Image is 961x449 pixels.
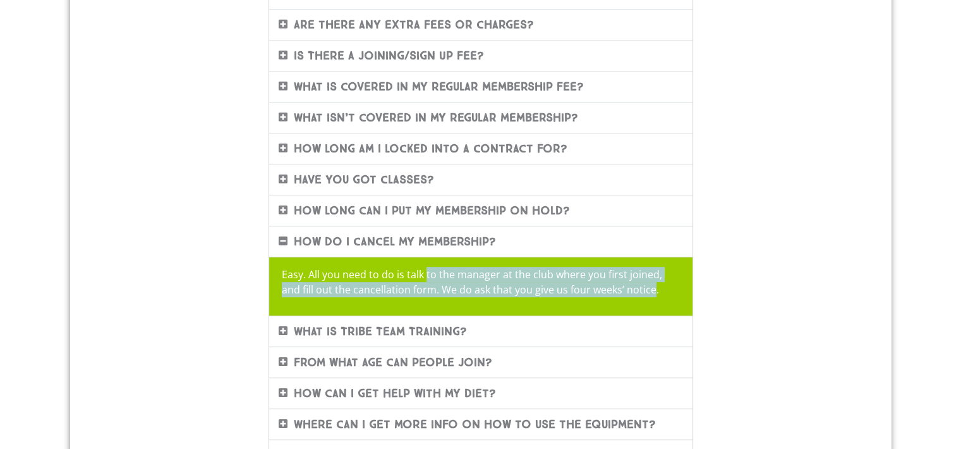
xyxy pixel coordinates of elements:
div: How do I cancel my membership? [269,226,692,257]
a: What is Tribe Team Training? [294,324,467,338]
p: Easy. All you need to do is talk to the manager at the club where you first joined, and fill out ... [282,267,680,297]
a: What is covered in my regular membership fee? [294,80,584,94]
div: How can I get help with my diet? [269,378,692,409]
div: Is There A Joining/Sign Up Fee? [269,40,692,71]
div: How do I cancel my membership? [269,257,692,316]
div: From what age can people join? [269,347,692,378]
a: What isn’t covered in my regular membership? [294,111,578,125]
a: How long am I locked into a contract for? [294,142,567,156]
a: How long can I put my membership on hold? [294,204,570,218]
div: What isn’t covered in my regular membership? [269,102,692,133]
a: How do I cancel my membership? [294,235,496,249]
a: Is There A Joining/Sign Up Fee? [294,49,484,63]
a: Are there any extra fees or charges? [294,18,534,32]
div: How long am I locked into a contract for? [269,133,692,164]
div: Are there any extra fees or charges? [269,9,692,40]
a: Where can I get more info on how to use the equipment? [294,417,656,431]
div: What is covered in my regular membership fee? [269,71,692,102]
a: How can I get help with my diet? [294,386,496,400]
a: Have you got classes? [294,173,434,187]
div: How long can I put my membership on hold? [269,195,692,226]
div: What is Tribe Team Training? [269,316,692,347]
a: From what age can people join? [294,355,492,369]
div: Where can I get more info on how to use the equipment? [269,409,692,440]
div: Have you got classes? [269,164,692,195]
